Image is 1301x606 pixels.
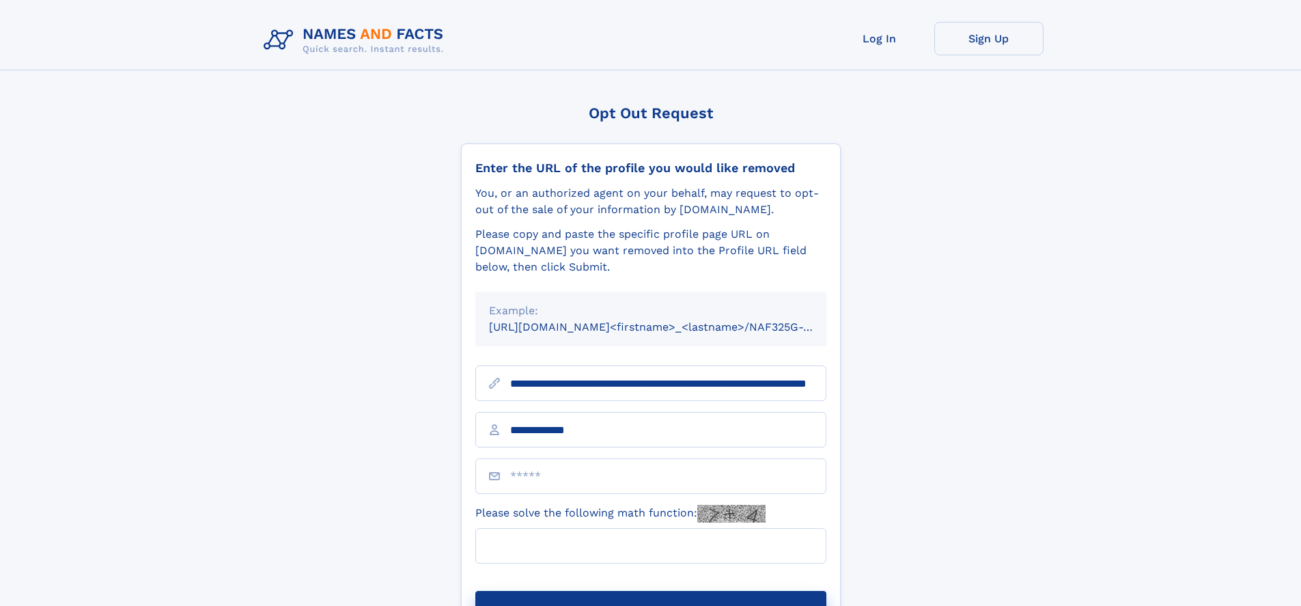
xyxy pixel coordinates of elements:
div: Please copy and paste the specific profile page URL on [DOMAIN_NAME] you want removed into the Pr... [475,226,826,275]
div: Enter the URL of the profile you would like removed [475,161,826,176]
img: Logo Names and Facts [258,22,455,59]
div: Example: [489,303,813,319]
div: You, or an authorized agent on your behalf, may request to opt-out of the sale of your informatio... [475,185,826,218]
small: [URL][DOMAIN_NAME]<firstname>_<lastname>/NAF325G-xxxxxxxx [489,320,852,333]
div: Opt Out Request [461,105,841,122]
a: Sign Up [934,22,1044,55]
a: Log In [825,22,934,55]
label: Please solve the following math function: [475,505,766,523]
